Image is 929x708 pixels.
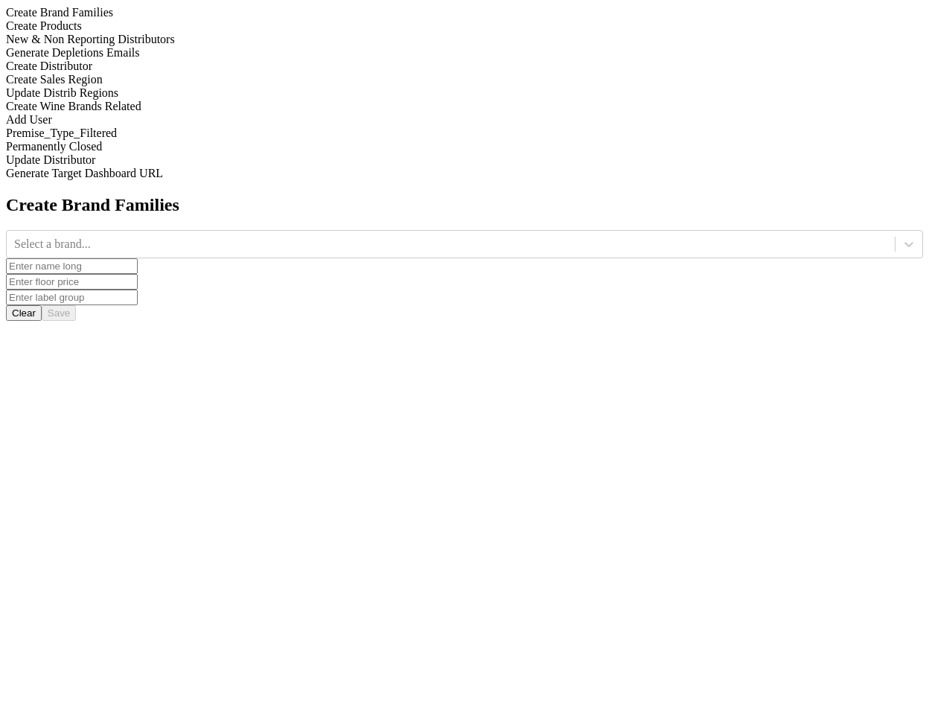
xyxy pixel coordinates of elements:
[6,100,923,113] div: Create Wine Brands Related
[42,305,76,321] button: Save
[6,140,923,153] div: Permanently Closed
[6,195,923,215] h2: Create Brand Families
[6,290,138,305] input: Enter label group
[6,33,923,46] div: New & Non Reporting Distributors
[6,6,923,19] div: Create Brand Families
[6,167,923,180] div: Generate Target Dashboard URL
[6,86,923,100] div: Update Distrib Regions
[6,46,923,60] div: Generate Depletions Emails
[6,274,138,290] input: Enter floor price
[6,305,42,321] button: Clear
[6,153,923,167] div: Update Distributor
[6,60,923,73] div: Create Distributor
[6,258,138,274] input: Enter name long
[6,127,923,140] div: Premise_Type_Filtered
[6,113,923,127] div: Add User
[6,73,923,86] div: Create Sales Region
[6,19,923,33] div: Create Products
